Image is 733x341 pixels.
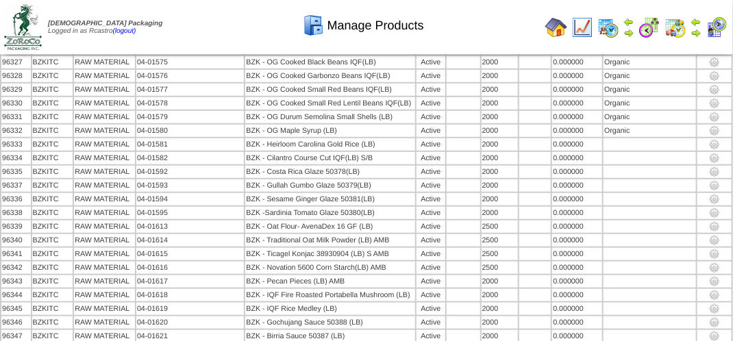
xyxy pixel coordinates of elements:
div: Active [417,264,445,272]
td: BZK - OG Durum Semolina Small Shells (LB) [245,111,415,123]
td: 2500 [482,220,519,233]
img: zoroco-logo-small.webp [4,4,42,50]
img: settings.gif [709,262,720,273]
td: 2000 [482,70,519,82]
td: 04-01595 [136,207,245,219]
div: Active [417,168,445,176]
td: Organic [604,111,696,123]
td: 04-01594 [136,193,245,205]
td: RAW MATERIAL [74,111,135,123]
td: 2000 [482,207,519,219]
td: 96333 [1,138,31,151]
img: settings.gif [709,207,720,218]
img: settings.gif [709,303,720,314]
td: RAW MATERIAL [74,97,135,110]
td: Organic [604,97,696,110]
td: BZK - Novation 5600 Corn Starch(LB) AMB [245,262,415,274]
td: 96336 [1,193,31,205]
td: RAW MATERIAL [74,179,135,192]
div: Active [417,250,445,258]
td: 2500 [482,262,519,274]
img: settings.gif [709,290,720,301]
td: 96328 [1,70,31,82]
td: 0.000000 [552,220,602,233]
div: Active [417,209,445,217]
td: BZKITC [32,248,73,260]
td: 96332 [1,125,31,137]
td: RAW MATERIAL [74,303,135,315]
img: settings.gif [709,84,720,95]
img: arrowright.gif [691,27,701,38]
div: Active [417,318,445,327]
td: 2000 [482,84,519,96]
td: RAW MATERIAL [74,193,135,205]
td: RAW MATERIAL [74,152,135,164]
td: 2000 [482,138,519,151]
td: 0.000000 [552,179,602,192]
td: 2000 [482,166,519,178]
td: 04-01593 [136,179,245,192]
td: 96331 [1,111,31,123]
td: BZK - Sesame Ginger Glaze 50381(LB) [245,193,415,205]
td: 2000 [482,179,519,192]
td: 2000 [482,303,519,315]
td: 96329 [1,84,31,96]
td: 04-01618 [136,289,245,301]
td: BZKITC [32,289,73,301]
span: Logged in as Rcastro [48,20,162,35]
td: 0.000000 [552,166,602,178]
td: 0.000000 [552,125,602,137]
td: 96330 [1,97,31,110]
td: BZKITC [32,316,73,329]
td: 2000 [482,152,519,164]
td: 04-01613 [136,220,245,233]
td: BZK - Gullah Gumbo Glaze 50379(LB) [245,179,415,192]
td: BZKITC [32,275,73,288]
td: RAW MATERIAL [74,316,135,329]
td: Organic [604,84,696,96]
td: 96339 [1,220,31,233]
div: Active [417,305,445,313]
img: calendarprod.gif [597,16,619,38]
td: BZKITC [32,179,73,192]
td: BZKITC [32,234,73,247]
td: 0.000000 [552,289,602,301]
td: RAW MATERIAL [74,275,135,288]
td: BZK - OG Cooked Black Beans IQF(LB) [245,56,415,68]
td: 04-01581 [136,138,245,151]
img: calendarinout.gif [664,16,686,38]
td: 2000 [482,289,519,301]
td: Organic [604,125,696,137]
img: settings.gif [709,57,720,68]
td: RAW MATERIAL [74,70,135,82]
td: 0.000000 [552,275,602,288]
div: Active [417,181,445,190]
td: 2000 [482,125,519,137]
div: Active [417,127,445,135]
img: settings.gif [709,249,720,260]
td: 0.000000 [552,262,602,274]
td: 04-01617 [136,275,245,288]
td: BZK - OG Cooked Garbonzo Beans IQF(LB) [245,70,415,82]
img: settings.gif [709,194,720,205]
div: Active [417,140,445,149]
img: arrowright.gif [623,27,634,38]
img: line_graph.gif [571,16,593,38]
td: RAW MATERIAL [74,220,135,233]
td: BZKITC [32,152,73,164]
div: Active [417,291,445,299]
td: 96343 [1,275,31,288]
td: 04-01616 [136,262,245,274]
td: 96341 [1,248,31,260]
div: Active [417,99,445,108]
td: BZK - OG Maple Syrup (LB) [245,125,415,137]
td: 96346 [1,316,31,329]
td: 96345 [1,303,31,315]
div: Active [417,113,445,121]
td: RAW MATERIAL [74,166,135,178]
td: 04-01619 [136,303,245,315]
td: BZKITC [32,166,73,178]
td: RAW MATERIAL [74,56,135,68]
img: settings.gif [709,139,720,150]
td: BZKITC [32,84,73,96]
